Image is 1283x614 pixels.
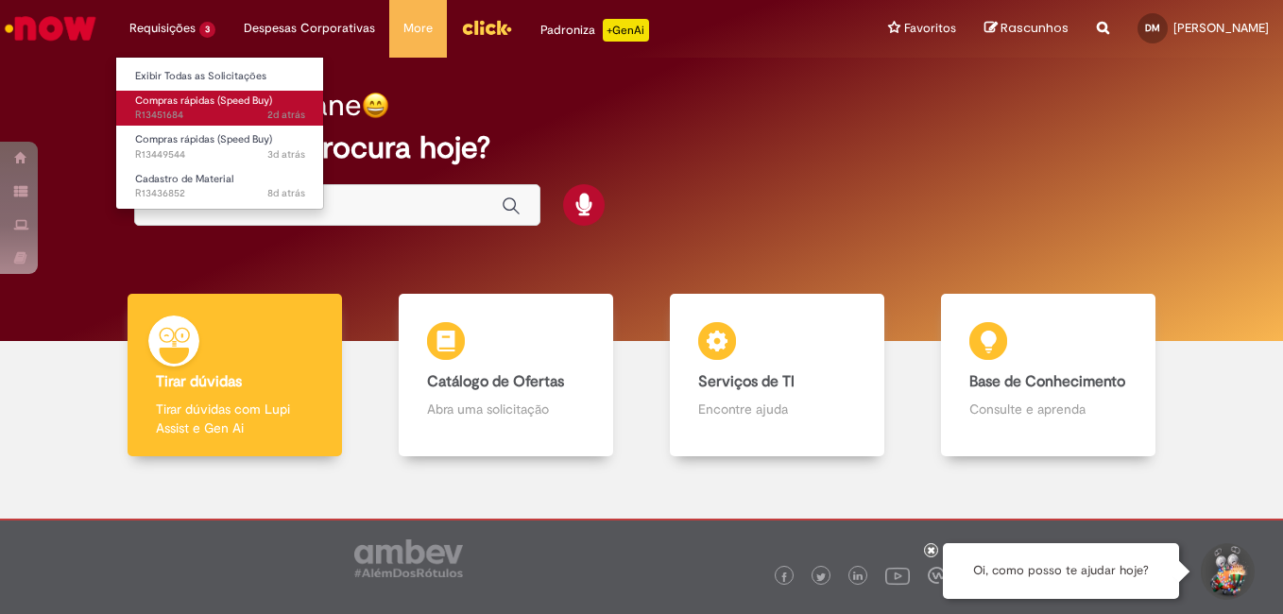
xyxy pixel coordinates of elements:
[267,147,305,162] span: 3d atrás
[267,108,305,122] time: 27/08/2025 10:57:50
[928,567,945,584] img: logo_footer_workplace.png
[116,129,324,164] a: Aberto R13449544 : Compras rápidas (Speed Buy)
[1198,543,1255,600] button: Iniciar Conversa de Suporte
[779,572,789,582] img: logo_footer_facebook.png
[116,66,324,87] a: Exibir Todas as Solicitações
[267,186,305,200] span: 8d atrás
[461,13,512,42] img: click_logo_yellow_360x200.png
[1173,20,1269,36] span: [PERSON_NAME]
[913,294,1184,457] a: Base de Conhecimento Consulte e aprenda
[267,108,305,122] span: 2d atrás
[2,9,99,47] img: ServiceNow
[115,57,324,210] ul: Requisições
[135,108,305,123] span: R13451684
[698,400,857,418] p: Encontre ajuda
[99,294,370,457] a: Tirar dúvidas Tirar dúvidas com Lupi Assist e Gen Ai
[427,372,564,391] b: Catálogo de Ofertas
[540,19,649,42] div: Padroniza
[267,186,305,200] time: 21/08/2025 15:05:50
[1145,22,1160,34] span: DM
[427,400,586,418] p: Abra uma solicitação
[943,543,1179,599] div: Oi, como posso te ajudar hoje?
[403,19,433,38] span: More
[641,294,913,457] a: Serviços de TI Encontre ajuda
[116,169,324,204] a: Aberto R13436852 : Cadastro de Material
[603,19,649,42] p: +GenAi
[156,400,315,437] p: Tirar dúvidas com Lupi Assist e Gen Ai
[156,372,242,391] b: Tirar dúvidas
[134,131,1150,164] h2: O que você procura hoje?
[1001,19,1069,37] span: Rascunhos
[362,92,389,119] img: happy-face.png
[984,20,1069,38] a: Rascunhos
[853,571,863,583] img: logo_footer_linkedin.png
[885,563,910,588] img: logo_footer_youtube.png
[698,372,795,391] b: Serviços de TI
[135,172,233,186] span: Cadastro de Material
[129,19,196,38] span: Requisições
[370,294,641,457] a: Catálogo de Ofertas Abra uma solicitação
[135,186,305,201] span: R13436852
[116,91,324,126] a: Aberto R13451684 : Compras rápidas (Speed Buy)
[354,539,463,577] img: logo_footer_ambev_rotulo_gray.png
[135,147,305,162] span: R13449544
[969,372,1125,391] b: Base de Conhecimento
[244,19,375,38] span: Despesas Corporativas
[199,22,215,38] span: 3
[135,132,272,146] span: Compras rápidas (Speed Buy)
[969,400,1128,418] p: Consulte e aprenda
[816,572,826,582] img: logo_footer_twitter.png
[904,19,956,38] span: Favoritos
[135,94,272,108] span: Compras rápidas (Speed Buy)
[267,147,305,162] time: 26/08/2025 16:30:43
